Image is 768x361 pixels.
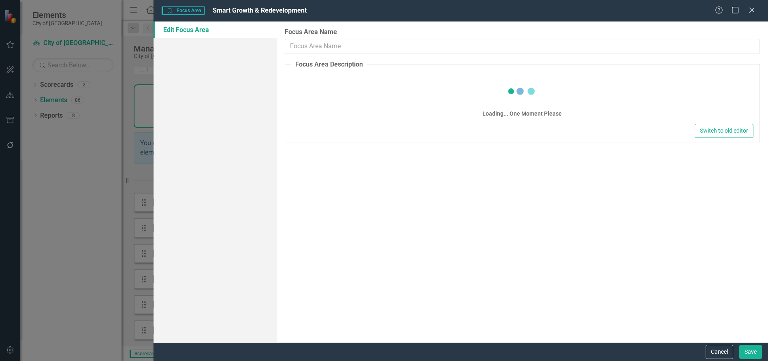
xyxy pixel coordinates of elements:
label: Focus Area Name [285,28,760,37]
button: Save [739,345,762,359]
span: Focus Area [162,6,204,15]
button: Cancel [706,345,733,359]
span: Smart Growth & Redevelopment [213,6,307,14]
legend: Focus Area Description [291,60,367,69]
div: Loading... One Moment Please [482,110,562,118]
input: Focus Area Name [285,39,760,54]
a: Edit Focus Area [154,21,276,38]
button: Switch to old editor [695,124,753,138]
